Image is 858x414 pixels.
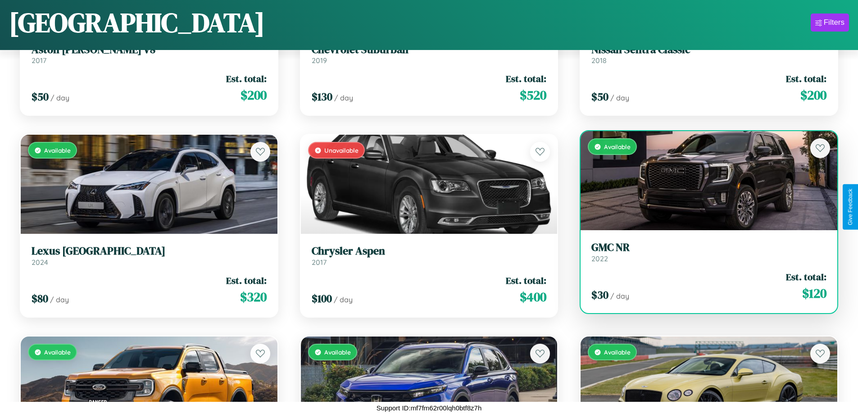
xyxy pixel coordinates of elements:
div: Filters [824,18,844,27]
span: / day [50,93,69,102]
span: $ 50 [591,89,608,104]
span: 2022 [591,254,608,263]
span: / day [610,93,629,102]
button: Filters [811,14,849,32]
span: Available [324,348,351,356]
span: Est. total: [786,72,826,85]
span: Est. total: [506,274,546,287]
h1: [GEOGRAPHIC_DATA] [9,4,265,41]
span: $ 30 [591,287,608,302]
span: Available [44,146,71,154]
span: $ 50 [32,89,49,104]
span: $ 520 [520,86,546,104]
span: $ 200 [241,86,267,104]
a: Chevrolet Suburban2019 [312,43,547,65]
h3: Aston [PERSON_NAME] V8 [32,43,267,56]
a: Nissan Sentra Classic2018 [591,43,826,65]
a: Lexus [GEOGRAPHIC_DATA]2024 [32,245,267,267]
span: Est. total: [786,270,826,283]
span: 2017 [312,258,327,267]
h3: Lexus [GEOGRAPHIC_DATA] [32,245,267,258]
span: 2019 [312,56,327,65]
span: Available [604,348,631,356]
span: Est. total: [506,72,546,85]
span: 2018 [591,56,607,65]
p: Support ID: mf7fm62r00lqh0btf8z7h [377,402,481,414]
span: 2017 [32,56,46,65]
span: 2024 [32,258,48,267]
span: $ 80 [32,291,48,306]
span: $ 100 [312,291,332,306]
span: $ 120 [802,284,826,302]
span: Available [44,348,71,356]
span: / day [334,93,353,102]
span: Available [604,143,631,150]
span: Est. total: [226,274,267,287]
a: GMC NR2022 [591,241,826,263]
span: $ 400 [520,288,546,306]
h3: GMC NR [591,241,826,254]
span: / day [50,295,69,304]
div: Give Feedback [847,189,853,225]
span: $ 320 [240,288,267,306]
span: $ 200 [800,86,826,104]
span: / day [334,295,353,304]
span: / day [610,291,629,300]
span: $ 130 [312,89,332,104]
a: Chrysler Aspen2017 [312,245,547,267]
a: Aston [PERSON_NAME] V82017 [32,43,267,65]
span: Est. total: [226,72,267,85]
span: Unavailable [324,146,359,154]
h3: Chrysler Aspen [312,245,547,258]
